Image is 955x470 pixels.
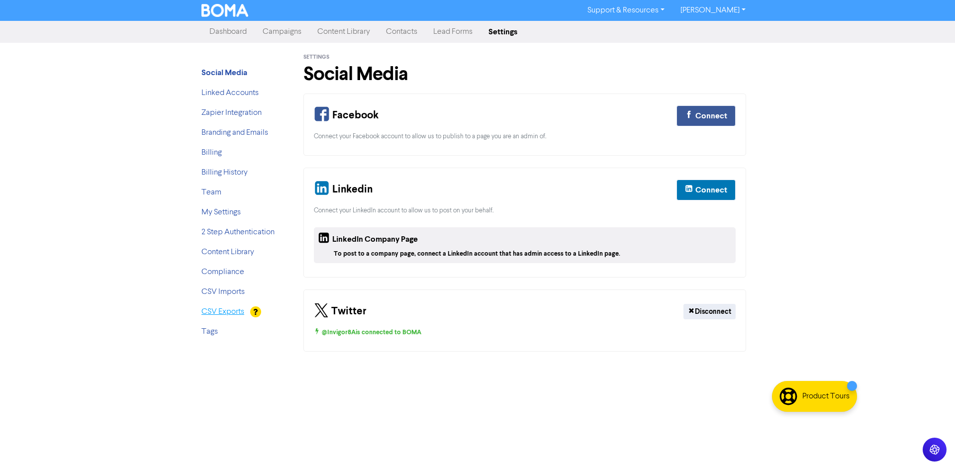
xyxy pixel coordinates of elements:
[303,63,746,86] h1: Social Media
[314,104,379,128] div: Facebook
[695,110,727,122] div: Connect
[303,289,746,352] div: Your Twitter Connection
[314,206,736,215] div: Connect your LinkedIn account to allow us to post on your behalf.
[201,69,247,77] a: Social Media
[309,22,378,42] a: Content Library
[314,178,373,202] div: Linkedin
[201,149,222,157] a: Billing
[201,109,262,117] a: Zapier Integration
[480,22,525,42] a: Settings
[425,22,480,42] a: Lead Forms
[683,304,736,319] button: Disconnect
[201,268,244,276] a: Compliance
[314,300,367,324] div: Twitter
[905,422,955,470] iframe: Chat Widget
[676,105,736,126] button: Connect
[201,22,255,42] a: Dashboard
[676,180,736,200] button: Connect
[579,2,672,18] a: Support & Resources
[378,22,425,42] a: Contacts
[318,231,418,249] div: LinkedIn Company Page
[201,228,275,236] a: 2 Step Authentication
[201,328,218,336] a: Tags
[201,288,245,296] a: CSV Imports
[201,68,247,78] strong: Social Media
[314,132,736,141] div: Connect your Facebook account to allow us to publish to a page you are an admin of.
[201,169,248,177] a: Billing History
[334,249,732,259] div: To post to a company page, connect a LinkedIn account that has admin access to a LinkedIn page.
[303,168,746,277] div: Your Linkedin and Company Page Connection
[201,89,259,97] a: Linked Accounts
[201,308,244,316] a: CSV Exports
[201,248,254,256] a: Content Library
[303,94,746,156] div: Your Facebook Connection
[201,129,268,137] a: Branding and Emails
[201,4,248,17] img: BOMA Logo
[314,328,421,336] span: @Invigor8A is connected to BOMA
[695,184,727,196] div: Connect
[255,22,309,42] a: Campaigns
[201,208,241,216] a: My Settings
[201,188,221,196] a: Team
[672,2,754,18] a: [PERSON_NAME]
[303,54,329,61] span: Settings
